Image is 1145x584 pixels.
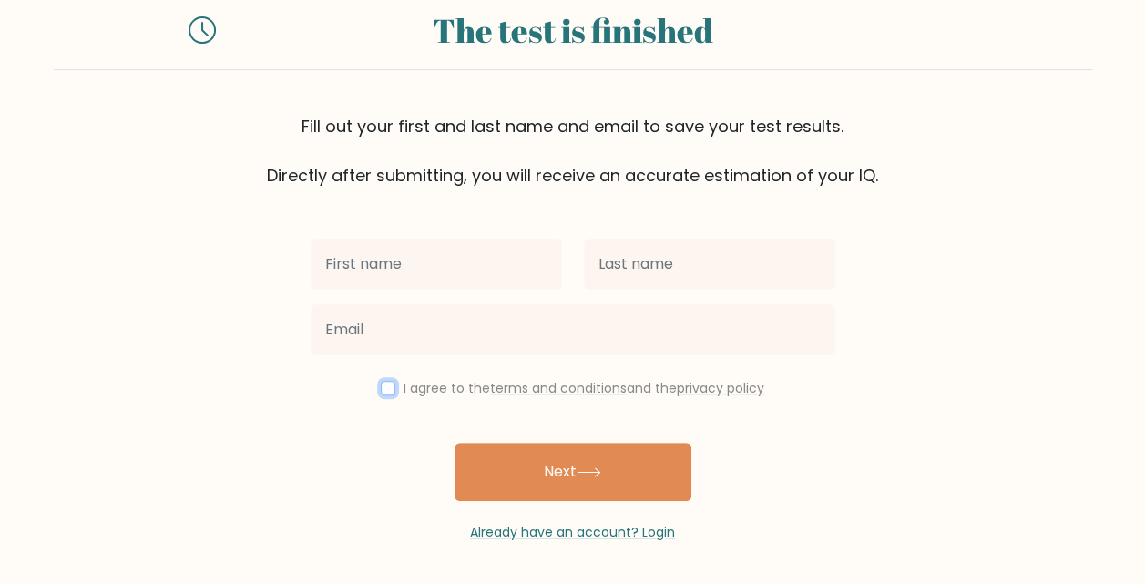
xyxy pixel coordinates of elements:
a: Already have an account? Login [470,523,675,541]
a: privacy policy [677,379,764,397]
button: Next [455,443,691,501]
label: I agree to the and the [404,379,764,397]
a: terms and conditions [490,379,627,397]
div: Fill out your first and last name and email to save your test results. Directly after submitting,... [54,114,1092,188]
div: The test is finished [238,5,908,55]
input: Email [311,304,835,355]
input: Last name [584,239,835,290]
input: First name [311,239,562,290]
